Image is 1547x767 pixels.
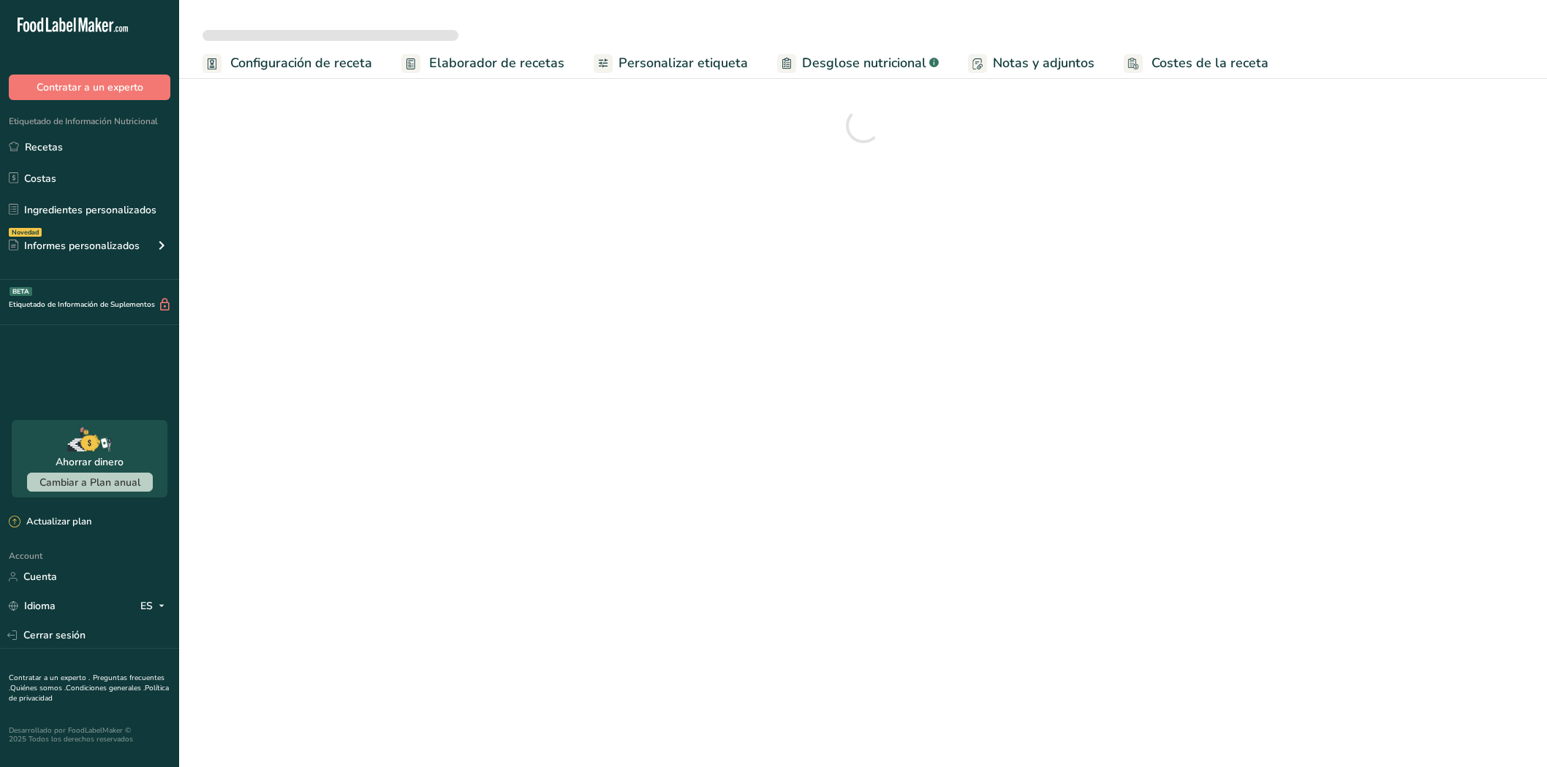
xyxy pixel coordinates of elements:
div: BETA [10,287,32,296]
a: Notas y adjuntos [968,47,1094,80]
a: Preguntas frecuentes . [9,673,164,693]
a: Idioma [9,593,56,619]
a: Desglose nutricional [777,47,939,80]
span: Elaborador de recetas [429,53,564,73]
div: Actualizar plan [9,515,91,530]
div: Novedad [9,228,42,237]
a: Contratar a un experto . [9,673,90,683]
a: Costes de la receta [1124,47,1268,80]
span: Desglose nutricional [802,53,926,73]
span: Costes de la receta [1151,53,1268,73]
span: Cambiar a Plan anual [39,476,140,489]
button: Cambiar a Plan anual [27,473,153,492]
div: Informes personalizados [9,238,140,253]
div: Desarrollado por FoodLabelMaker © 2025 Todos los derechos reservados [9,726,170,744]
a: Configuración de receta [203,47,372,80]
a: Condiciones generales . [66,683,145,693]
div: Ahorrar dinero [56,454,124,470]
div: ES [140,598,170,615]
a: Elaborador de recetas [401,47,564,80]
span: Notas y adjuntos [993,53,1094,73]
span: Personalizar etiqueta [619,53,748,73]
a: Quiénes somos . [10,683,66,693]
a: Política de privacidad [9,683,169,703]
a: Personalizar etiqueta [594,47,748,80]
span: Configuración de receta [230,53,372,73]
button: Contratar a un experto [9,75,170,100]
